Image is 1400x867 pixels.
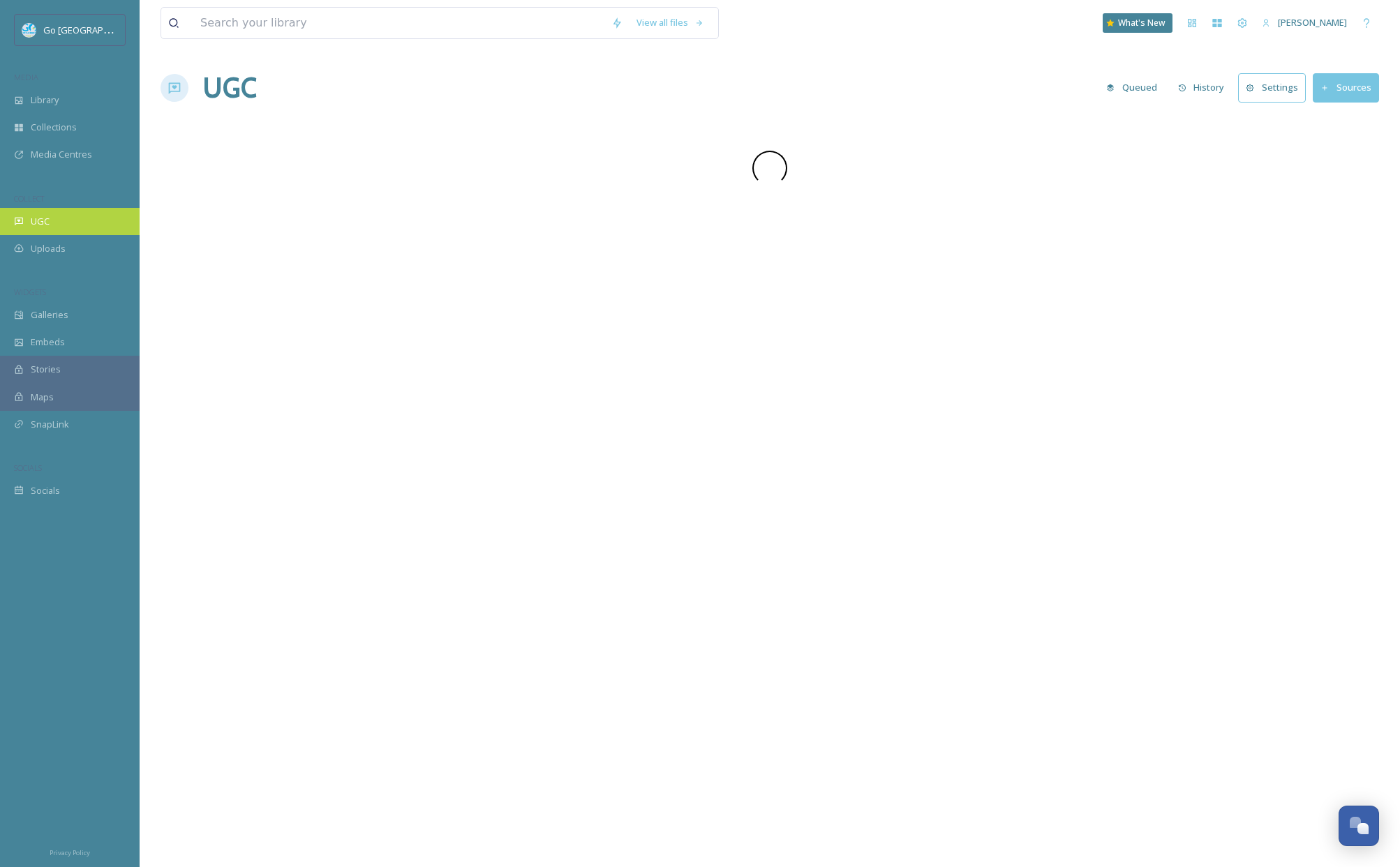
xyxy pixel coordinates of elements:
[31,308,68,322] span: Galleries
[1278,16,1347,29] span: [PERSON_NAME]
[193,8,604,38] input: Search your library
[1255,9,1354,36] a: [PERSON_NAME]
[31,418,69,431] span: SnapLink
[50,848,90,857] span: Privacy Policy
[1099,74,1164,101] button: Queued
[31,93,59,107] span: Library
[50,843,90,860] a: Privacy Policy
[1313,73,1379,102] button: Sources
[31,148,92,161] span: Media Centres
[31,121,77,134] span: Collections
[14,72,38,82] span: MEDIA
[31,336,65,349] span: Embeds
[1103,13,1172,33] a: What's New
[1238,73,1306,102] button: Settings
[1238,73,1313,102] a: Settings
[31,484,60,497] span: Socials
[31,363,61,376] span: Stories
[1099,74,1171,101] a: Queued
[14,287,46,297] span: WIDGETS
[14,462,42,473] span: SOCIALS
[202,67,257,109] a: UGC
[1339,806,1379,846] button: Open Chat
[31,215,50,228] span: UGC
[31,242,66,255] span: Uploads
[43,23,147,36] span: Go [GEOGRAPHIC_DATA]
[630,9,711,36] a: View all files
[14,193,44,204] span: COLLECT
[1171,74,1232,101] button: History
[1171,74,1239,101] a: History
[31,391,54,404] span: Maps
[22,23,36,37] img: GoGreatLogo_MISkies_RegionalTrails%20%281%29.png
